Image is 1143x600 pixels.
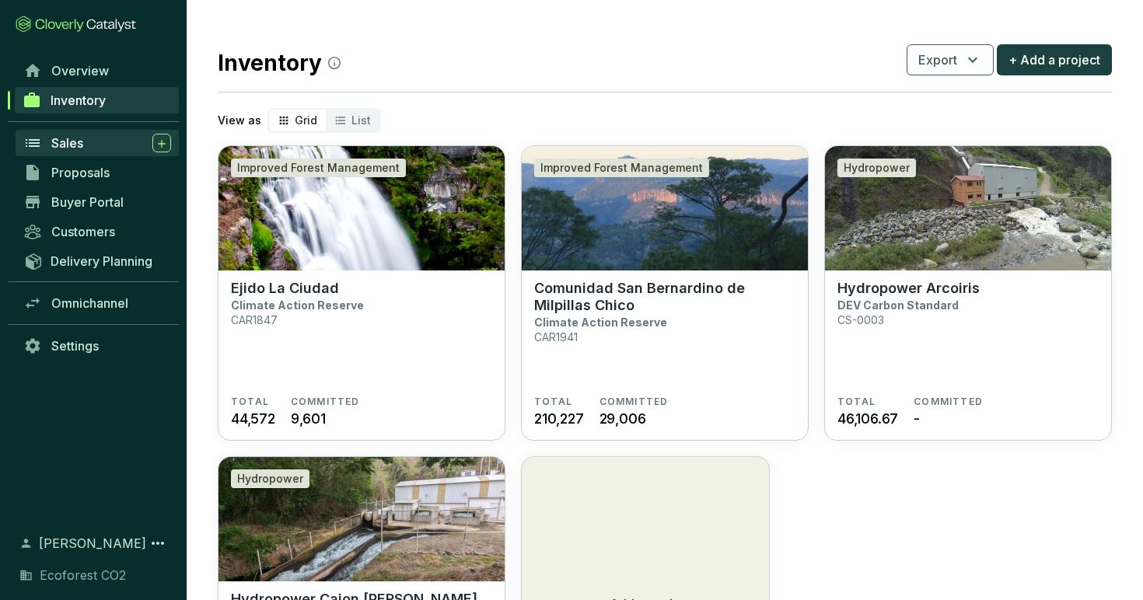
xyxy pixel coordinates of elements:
span: [PERSON_NAME] [39,534,146,553]
span: Proposals [51,165,110,180]
span: TOTAL [231,396,269,408]
span: TOTAL [534,396,572,408]
a: Comunidad San Bernardino de Milpillas ChicoImproved Forest ManagementComunidad San Bernardino de ... [521,145,809,441]
div: Improved Forest Management [231,159,406,177]
div: Improved Forest Management [534,159,709,177]
p: View as [218,113,261,128]
a: Delivery Planning [16,248,179,274]
span: Buyer Portal [51,194,124,210]
span: 210,227 [534,408,584,429]
img: Hydropower Cajon de Peña [218,457,505,581]
p: Ejido La Ciudad [231,280,339,297]
span: Sales [51,135,83,151]
a: Hydropower ArcoirisHydropowerHydropower ArcoirisDEV Carbon StandardCS-0003TOTAL46,106.67COMMITTED- [824,145,1112,441]
span: 29,006 [599,408,646,429]
span: Delivery Planning [51,253,152,269]
button: + Add a project [997,44,1112,75]
img: Comunidad San Bernardino de Milpillas Chico [522,146,808,270]
span: COMMITTED [599,396,669,408]
a: Ejido La CiudadImproved Forest ManagementEjido La CiudadClimate Action ReserveCAR1847TOTAL44,572C... [218,145,505,441]
p: Climate Action Reserve [534,316,667,329]
span: 9,601 [291,408,326,429]
a: Sales [16,130,179,156]
span: Settings [51,338,99,354]
a: Customers [16,218,179,245]
span: Omnichannel [51,295,128,311]
div: segmented control [267,108,381,133]
span: COMMITTED [914,396,983,408]
img: Hydropower Arcoiris [825,146,1111,270]
span: Overview [51,63,109,78]
h2: Inventory [218,47,341,79]
div: Hydropower [231,469,309,488]
span: COMMITTED [291,396,360,408]
a: Settings [16,333,179,359]
span: Grid [295,113,317,127]
a: Inventory [15,87,179,113]
a: Proposals [16,159,179,186]
p: Comunidad San Bernardino de Milpillas Chico [534,280,795,314]
button: Export [907,44,994,75]
span: Ecoforest CO2 [40,566,126,584]
p: CS-0003 [837,313,884,326]
a: Overview [16,58,179,84]
div: Hydropower [837,159,916,177]
span: - [914,408,920,429]
p: CAR1847 [231,313,278,326]
p: DEV Carbon Standard [837,298,959,312]
a: Buyer Portal [16,189,179,215]
a: Omnichannel [16,290,179,316]
span: TOTAL [837,396,876,408]
span: Customers [51,224,115,239]
p: CAR1941 [534,330,578,344]
img: Ejido La Ciudad [218,146,505,270]
span: Inventory [51,92,106,108]
span: + Add a project [1008,51,1100,69]
span: List [351,113,371,127]
p: Hydropower Arcoiris [837,280,980,297]
span: 46,106.67 [837,408,898,429]
p: Climate Action Reserve [231,298,364,312]
span: Export [918,51,957,69]
span: 44,572 [231,408,275,429]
